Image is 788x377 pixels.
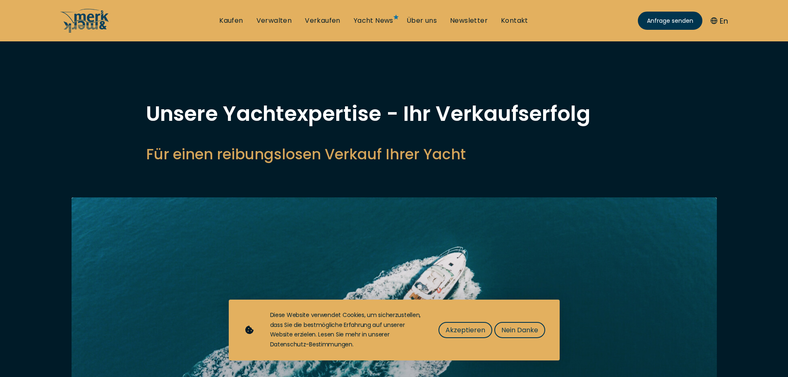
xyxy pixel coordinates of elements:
button: Nein Danke [494,322,545,338]
h2: Für einen reibungslosen Verkauf Ihrer Yacht [146,144,642,164]
h1: Unsere Yachtexpertise - Ihr Verkaufserfolg [146,103,642,124]
span: Akzeptieren [445,325,485,335]
a: Kaufen [219,16,243,25]
a: Kontakt [501,16,528,25]
a: Verwalten [256,16,292,25]
div: Diese Website verwendet Cookies, um sicherzustellen, dass Sie die bestmögliche Erfahrung auf unse... [270,310,422,350]
a: Newsletter [450,16,488,25]
button: En [711,15,728,26]
span: Anfrage senden [647,17,693,25]
button: Akzeptieren [438,322,492,338]
a: Anfrage senden [638,12,702,30]
span: Nein Danke [501,325,538,335]
a: Datenschutz-Bestimmungen [270,340,352,348]
a: Verkaufen [305,16,340,25]
a: Yacht News [354,16,393,25]
a: Über uns [407,16,437,25]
